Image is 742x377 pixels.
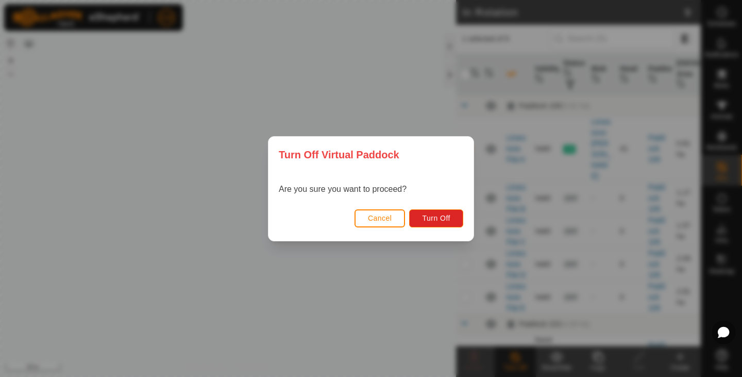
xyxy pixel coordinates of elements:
span: Turn Off Virtual Paddock [279,147,399,162]
span: Cancel [368,214,392,222]
button: Turn Off [409,209,463,227]
span: Turn Off [422,214,450,222]
button: Cancel [355,209,406,227]
p: Are you sure you want to proceed? [279,183,407,195]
